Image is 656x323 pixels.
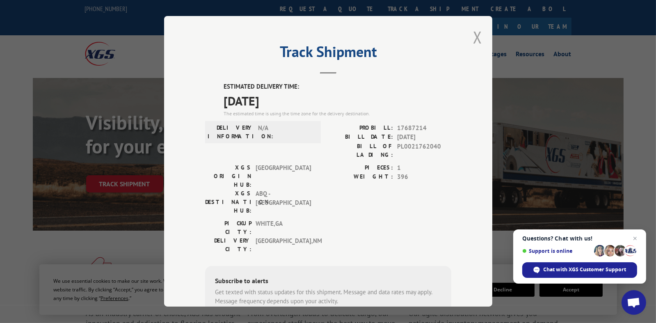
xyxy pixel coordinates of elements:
[328,172,393,182] label: WEIGHT:
[208,124,254,141] label: DELIVERY INFORMATION:
[397,133,451,142] span: [DATE]
[224,82,451,92] label: ESTIMATED DELIVERY TIME:
[397,172,451,182] span: 396
[256,163,311,189] span: [GEOGRAPHIC_DATA]
[622,290,646,315] div: Open chat
[258,124,313,141] span: N/A
[630,234,640,243] span: Close chat
[224,110,451,117] div: The estimated time is using the time zone for the delivery destination.
[256,219,311,236] span: WHITE , GA
[215,288,441,306] div: Get texted with status updates for this shipment. Message and data rates may apply. Message frequ...
[205,189,251,215] label: XGS DESTINATION HUB:
[544,266,626,273] span: Chat with XGS Customer Support
[328,133,393,142] label: BILL DATE:
[224,92,451,110] span: [DATE]
[205,46,451,62] h2: Track Shipment
[205,163,251,189] label: XGS ORIGIN HUB:
[256,189,311,215] span: ABQ - [GEOGRAPHIC_DATA]
[522,248,591,254] span: Support is online
[522,262,637,278] div: Chat with XGS Customer Support
[397,124,451,133] span: 17687214
[215,276,441,288] div: Subscribe to alerts
[205,219,251,236] label: PICKUP CITY:
[328,142,393,159] label: BILL OF LADING:
[522,235,637,242] span: Questions? Chat with us!
[256,236,311,254] span: [GEOGRAPHIC_DATA] , NM
[397,142,451,159] span: PL0021762040
[205,236,251,254] label: DELIVERY CITY:
[397,163,451,173] span: 1
[328,163,393,173] label: PIECES:
[328,124,393,133] label: PROBILL:
[473,26,482,48] button: Close modal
